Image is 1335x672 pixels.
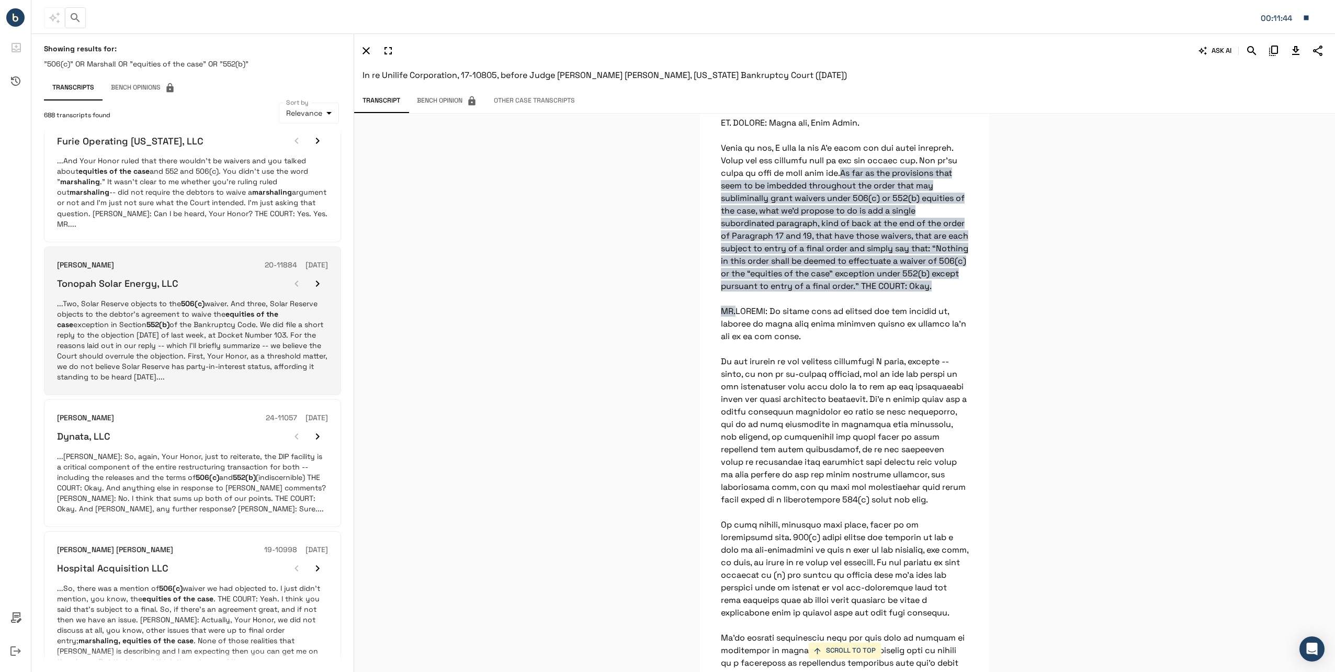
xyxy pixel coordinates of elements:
p: ...And Your Honor ruled that there wouldn't be waivers and you talked about and 552 and 506(c). Y... [57,155,328,229]
p: ...Two, Solar Reserve objects to the waiver. And three, Solar Reserve objects to the debtor's agr... [57,298,328,382]
div: Open Intercom Messenger [1299,636,1325,662]
em: marshaling, [78,636,120,645]
h6: Tonopah Solar Energy, LLC [57,277,178,289]
h6: Dynata, LLC [57,430,110,442]
p: "506(c)" OR Marshal! OR "equities of the case" OR "552(b)" [44,59,341,69]
button: Transcripts [44,75,103,100]
em: 506(c) [181,299,205,308]
span: This feature has been disabled by your account admin. [409,91,485,111]
button: SCROLL TO TOP [808,643,881,659]
div: Relevance [279,103,339,124]
p: ...So, there was a mention of waiver we had objected to. I just didn’t mention, you know, the . T... [57,583,328,667]
button: Transcript [354,91,409,111]
em: marshaling [60,177,100,186]
button: Matter: 162016.540636 [1255,7,1315,29]
button: Search [1243,42,1261,60]
h6: Hospital Acquisition LLC [57,562,168,574]
em: marshaling [252,187,292,197]
h6: Furie Operating [US_STATE], LLC [57,135,203,147]
h6: [DATE] [306,544,328,556]
h6: [PERSON_NAME] [PERSON_NAME] [57,544,173,556]
em: equities of the case [142,594,213,603]
span: As far as the provisions that seem to be imbedded throughout the order that may subliminally gran... [721,167,968,317]
span: Bench Opinions [111,83,175,93]
div: Matter: 162016.540636 [1261,12,1297,25]
em: equities of the case [122,636,194,645]
h6: Showing results for: [44,44,341,53]
h6: [PERSON_NAME] [57,260,114,271]
em: 506(c) [159,584,183,593]
button: Download Transcript [1287,42,1305,60]
h6: [PERSON_NAME] [57,412,114,424]
em: equities of the case [78,166,150,176]
em: 506(c) [196,473,219,482]
span: 688 transcripts found [44,110,110,121]
p: ...[PERSON_NAME]: So, again, Your Honor, just to reiterate, the DIP facility is a critical compon... [57,451,328,514]
em: equities of the case [57,309,278,329]
h6: [DATE] [306,260,328,271]
span: This feature has been disabled by your account admin. [103,75,184,100]
h6: 24-11057 [266,412,297,424]
span: This feature has been disabled by your account admin. [44,7,65,28]
h6: 19-10998 [264,544,297,556]
em: marshaling [70,187,109,197]
span: Bench Opinion [417,96,477,106]
button: Share Transcript [1309,42,1327,60]
span: In re Unilife Corporation, 17-10805, before Judge [PERSON_NAME] [PERSON_NAME], [US_STATE] Bankrup... [363,70,847,81]
button: Copy Citation [1265,42,1283,60]
em: 552(b) [233,473,256,482]
label: Sort by [286,98,309,107]
em: 552(b) [146,320,169,329]
button: Other Case Transcripts [485,91,583,111]
h6: [DATE] [306,412,328,424]
h6: 20-11884 [265,260,297,271]
button: ASK AI [1196,42,1234,60]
